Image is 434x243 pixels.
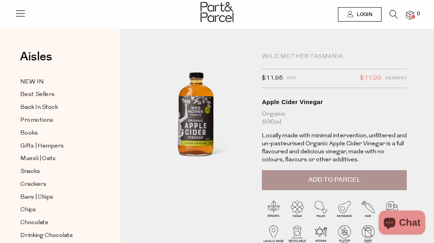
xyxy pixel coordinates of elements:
a: Aisles [20,51,52,71]
inbox-online-store-chat: Shopify online store chat [376,211,428,237]
a: Snacks [20,167,93,177]
a: Books [20,128,93,138]
div: Wild Mother Tasmania [262,53,407,61]
img: P_P-ICONS-Live_Bec_V11_Raw.svg [356,198,380,222]
span: Best Sellers [20,90,55,100]
span: Bars | Chips [20,193,53,202]
span: $11.95 [262,73,283,84]
a: Chips [20,205,93,215]
span: Login [355,11,372,18]
a: 0 [406,11,414,19]
a: Crackers [20,179,93,189]
p: Locally made with minimal intervention, unfiltered and un-pasteurised Organic Apple Cider Vinegar... [262,132,407,164]
img: P_P-ICONS-Live_Bec_V11_Sustainable_Sourced.svg [380,198,404,222]
a: Drinking Chocolate [20,231,93,241]
span: Back In Stock [20,103,58,112]
span: Muesli | Oats [20,154,56,164]
div: Apple Cider Vinegar [262,98,407,106]
span: Members [385,73,407,84]
span: Chocolate [20,218,49,228]
img: P_P-ICONS-Live_Bec_V11_Paleo.svg [309,198,333,222]
div: Organic 500ml [262,110,407,126]
span: NEW IN [20,77,44,87]
span: RRP [287,73,296,84]
span: $11.00 [360,73,381,84]
span: Promotions [20,116,53,125]
img: P_P-ICONS-Live_Bec_V11_Vegan.svg [285,198,309,222]
img: P_P-ICONS-Live_Bec_V11_Organic.svg [262,198,285,222]
img: Part&Parcel [201,2,233,22]
a: Best Sellers [20,90,93,100]
span: 0 [415,10,422,18]
button: Add to Parcel [262,170,407,190]
img: P_P-ICONS-Live_Bec_V11_Ketogenic.svg [333,198,356,222]
a: Chocolate [20,218,93,228]
a: Back In Stock [20,102,93,112]
span: Add to Parcel [308,175,361,185]
a: Bars | Chips [20,192,93,202]
span: Gifts | Hampers [20,141,64,151]
span: Chips [20,205,36,215]
span: Aisles [20,48,52,66]
a: NEW IN [20,77,93,87]
span: Snacks [20,167,40,177]
a: Muesli | Oats [20,154,93,164]
span: Drinking Chocolate [20,231,73,241]
a: Gifts | Hampers [20,141,93,151]
span: Crackers [20,180,46,189]
span: Books [20,129,38,138]
a: Promotions [20,115,93,125]
a: Login [338,7,382,22]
